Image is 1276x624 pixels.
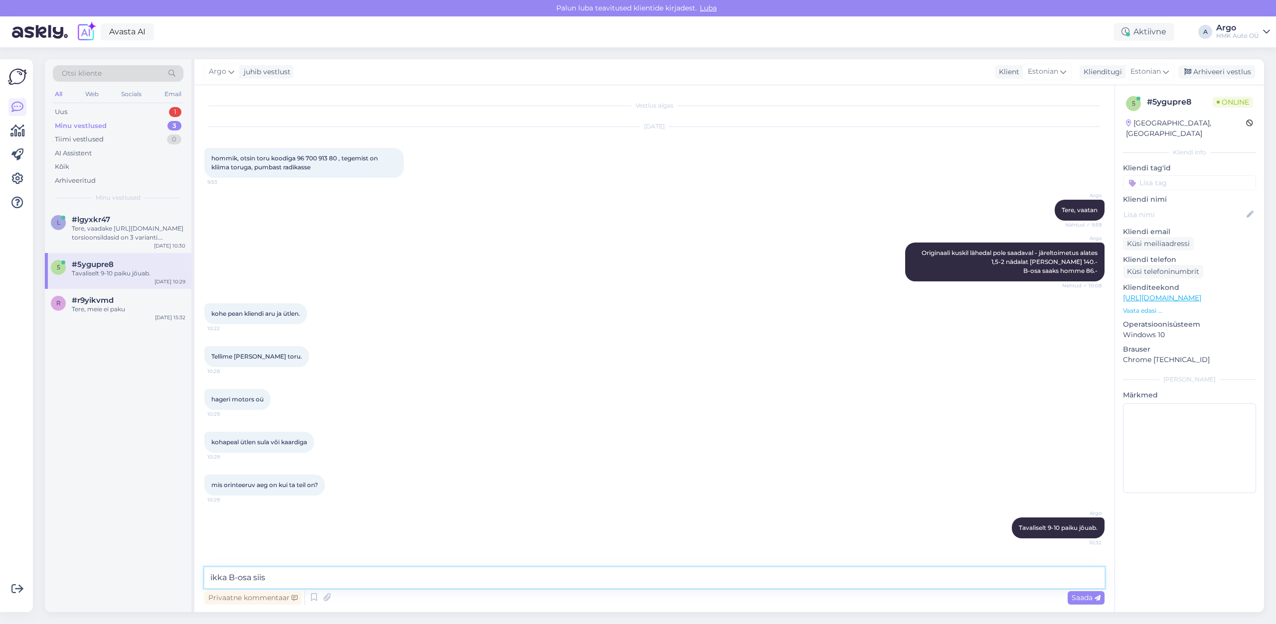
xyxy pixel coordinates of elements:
p: Kliendi telefon [1123,254,1256,265]
textarea: ikka B-osa siis [204,567,1105,588]
img: Askly Logo [8,67,27,86]
p: Chrome [TECHNICAL_ID] [1123,355,1256,365]
span: Argo [209,66,226,77]
span: Tavaliselt 9-10 paiku jõuab. [1019,524,1098,531]
div: [DATE] 10:29 [155,278,185,285]
div: [DATE] 10:30 [154,242,185,250]
span: 10:29 [207,496,245,503]
span: hageri motors oü [211,395,264,403]
p: Märkmed [1123,390,1256,400]
div: [DATE] 15:32 [155,314,185,321]
span: kohe pean kliendi aru ja ütlen. [211,310,300,317]
span: kohapeal ütlen sula või kaardiga [211,438,307,446]
span: 5 [57,263,60,271]
span: Estonian [1028,66,1058,77]
a: ArgoHMK Auto OÜ [1216,24,1270,40]
span: 10:22 [207,325,245,332]
div: Web [83,88,101,101]
span: mis orinteeruv aeg on kui ta teil on? [211,481,318,489]
input: Lisa tag [1123,175,1256,190]
p: Kliendi nimi [1123,194,1256,205]
p: Kliendi tag'id [1123,163,1256,173]
div: Argo [1216,24,1259,32]
span: Tellime [PERSON_NAME] toru. [211,353,302,360]
span: Estonian [1130,66,1161,77]
div: 0 [167,134,181,144]
a: [URL][DOMAIN_NAME] [1123,293,1201,302]
div: Küsi meiliaadressi [1123,237,1194,250]
div: # 5ygupre8 [1147,96,1213,108]
div: Arhiveeri vestlus [1178,65,1255,79]
div: AI Assistent [55,148,92,158]
div: Tere, meie ei paku [72,305,185,314]
span: #r9yikvmd [72,296,114,305]
div: Vestlus algas [204,101,1105,110]
input: Lisa nimi [1123,209,1245,220]
span: Otsi kliente [62,68,102,79]
div: juhib vestlust [240,67,291,77]
span: l [57,219,60,226]
p: Kliendi email [1123,227,1256,237]
div: All [53,88,64,101]
span: 5 [1132,100,1135,107]
span: Saada [1072,593,1101,602]
div: Arhiveeritud [55,176,96,186]
span: Argo [1064,509,1102,517]
span: Luba [697,3,720,12]
p: Brauser [1123,344,1256,355]
span: 10:32 [1064,539,1102,546]
div: Email [162,88,183,101]
span: r [56,299,61,307]
div: [DATE] [204,122,1105,131]
div: Kliendi info [1123,148,1256,157]
div: [PERSON_NAME] [1123,375,1256,384]
span: Tere, vaatan [1062,206,1098,214]
span: Originaali kuskil lähedal pole saadaval - järeltoimetus alates 1,5-2 nädalat [PERSON_NAME] 140.- ... [922,249,1099,274]
div: 3 [167,121,181,131]
span: 10:29 [207,453,245,461]
span: #5ygupre8 [72,260,114,269]
span: hommik, otsin toru koodiga 96 700 913 80 , tegemist on kliima toruga, pumbast radikasse [211,154,379,171]
span: Nähtud ✓ 10:08 [1062,282,1102,289]
p: Windows 10 [1123,330,1256,340]
span: Argo [1064,192,1102,199]
div: A [1198,25,1212,39]
span: #lgyxkr47 [72,215,110,224]
div: Kõik [55,162,69,172]
div: Klient [995,67,1019,77]
p: Operatsioonisüsteem [1123,319,1256,330]
div: Klienditugi [1080,67,1122,77]
div: Privaatne kommentaar [204,591,302,605]
div: Minu vestlused [55,121,107,131]
span: 10:29 [207,410,245,418]
span: Minu vestlused [96,193,141,202]
div: Tere, vaadake [URL][DOMAIN_NAME] torsioonsildasid on 3 varianti. Lisandub deposiit ca 90eur , mil... [72,224,185,242]
div: Socials [119,88,144,101]
div: HMK Auto OÜ [1216,32,1259,40]
a: Avasta AI [101,23,154,40]
div: Uus [55,107,67,117]
span: 10:28 [207,368,245,375]
div: [GEOGRAPHIC_DATA], [GEOGRAPHIC_DATA] [1126,118,1246,139]
span: Argo [1064,235,1102,242]
span: Nähtud ✓ 9:59 [1064,221,1102,229]
div: Küsi telefoninumbrit [1123,265,1203,278]
div: Tavaliselt 9-10 paiku jõuab. [72,269,185,278]
div: Aktiivne [1114,23,1174,41]
div: Tiimi vestlused [55,134,104,144]
p: Vaata edasi ... [1123,306,1256,315]
p: Klienditeekond [1123,282,1256,293]
span: 9:53 [207,178,245,186]
span: Online [1213,97,1253,108]
img: explore-ai [76,21,97,42]
div: 1 [169,107,181,117]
